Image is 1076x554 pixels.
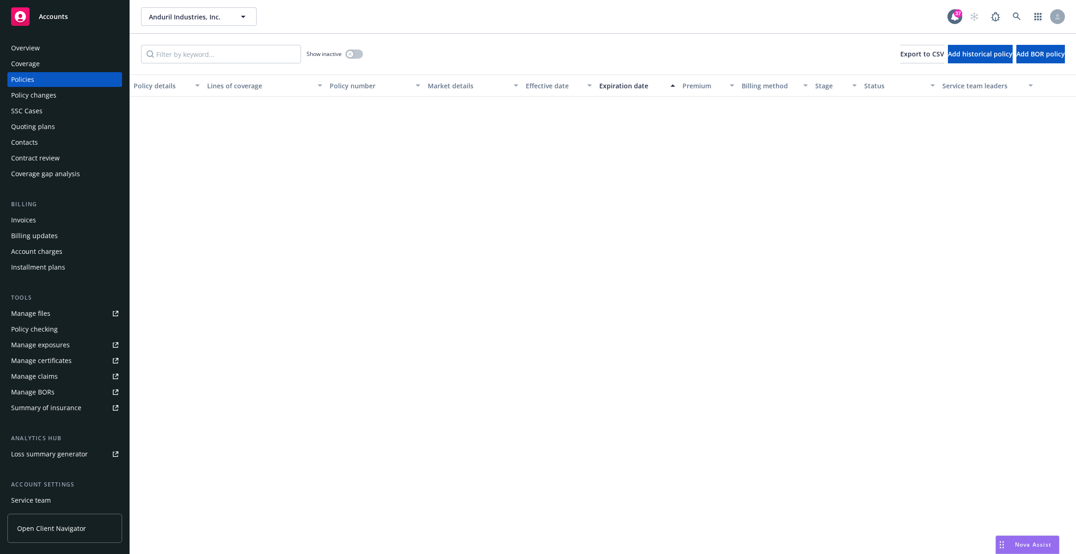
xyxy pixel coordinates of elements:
[1016,45,1065,63] button: Add BOR policy
[7,119,122,134] a: Quoting plans
[939,74,1037,97] button: Service team leaders
[141,7,257,26] button: Anduril Industries, Inc.
[11,166,80,181] div: Coverage gap analysis
[7,260,122,275] a: Installment plans
[900,45,944,63] button: Export to CSV
[7,293,122,302] div: Tools
[11,119,55,134] div: Quoting plans
[1016,49,1065,58] span: Add BOR policy
[7,72,122,87] a: Policies
[526,81,582,91] div: Effective date
[7,41,122,55] a: Overview
[1029,7,1047,26] a: Switch app
[7,322,122,337] a: Policy checking
[7,447,122,462] a: Loss summary generator
[996,536,1008,554] div: Drag to move
[682,81,724,91] div: Premium
[11,493,51,508] div: Service team
[11,88,56,103] div: Policy changes
[207,81,312,91] div: Lines of coverage
[596,74,679,97] button: Expiration date
[7,369,122,384] a: Manage claims
[11,135,38,150] div: Contacts
[141,45,301,63] input: Filter by keyword...
[7,166,122,181] a: Coverage gap analysis
[7,306,122,321] a: Manage files
[11,260,65,275] div: Installment plans
[424,74,522,97] button: Market details
[942,81,1023,91] div: Service team leaders
[7,104,122,118] a: SSC Cases
[39,13,68,20] span: Accounts
[861,74,939,97] button: Status
[11,447,88,462] div: Loss summary generator
[7,88,122,103] a: Policy changes
[11,56,40,71] div: Coverage
[7,244,122,259] a: Account charges
[428,81,508,91] div: Market details
[948,49,1013,58] span: Add historical policy
[7,200,122,209] div: Billing
[1008,7,1026,26] a: Search
[11,151,60,166] div: Contract review
[900,49,944,58] span: Export to CSV
[7,400,122,415] a: Summary of insurance
[7,56,122,71] a: Coverage
[11,322,58,337] div: Policy checking
[149,12,229,22] span: Anduril Industries, Inc.
[599,81,665,91] div: Expiration date
[11,385,55,400] div: Manage BORs
[7,493,122,508] a: Service team
[812,74,861,97] button: Stage
[7,353,122,368] a: Manage certificates
[134,81,190,91] div: Policy details
[738,74,812,97] button: Billing method
[11,244,62,259] div: Account charges
[7,213,122,228] a: Invoices
[203,74,326,97] button: Lines of coverage
[679,74,738,97] button: Premium
[130,74,203,97] button: Policy details
[11,353,72,368] div: Manage certificates
[7,480,122,489] div: Account settings
[11,228,58,243] div: Billing updates
[326,74,424,97] button: Policy number
[7,385,122,400] a: Manage BORs
[17,523,86,533] span: Open Client Navigator
[11,369,58,384] div: Manage claims
[11,104,43,118] div: SSC Cases
[1015,541,1051,548] span: Nova Assist
[7,135,122,150] a: Contacts
[7,434,122,443] div: Analytics hub
[986,7,1005,26] a: Report a Bug
[11,72,34,87] div: Policies
[742,81,798,91] div: Billing method
[11,306,50,321] div: Manage files
[815,81,847,91] div: Stage
[996,536,1059,554] button: Nova Assist
[7,338,122,352] a: Manage exposures
[11,41,40,55] div: Overview
[307,50,342,58] span: Show inactive
[864,81,925,91] div: Status
[522,74,596,97] button: Effective date
[965,7,984,26] a: Start snowing
[11,400,81,415] div: Summary of insurance
[954,9,962,17] div: 37
[11,213,36,228] div: Invoices
[7,151,122,166] a: Contract review
[7,4,122,30] a: Accounts
[330,81,410,91] div: Policy number
[948,45,1013,63] button: Add historical policy
[7,228,122,243] a: Billing updates
[11,338,70,352] div: Manage exposures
